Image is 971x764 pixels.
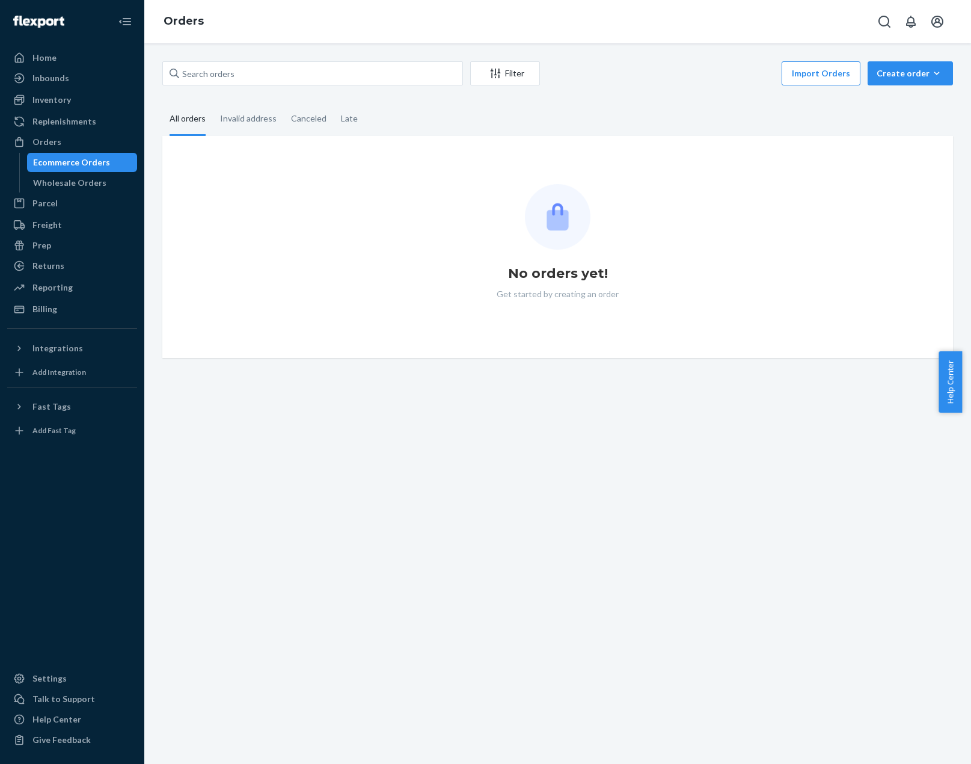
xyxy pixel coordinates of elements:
[7,421,137,440] a: Add Fast Tag
[7,90,137,109] a: Inventory
[7,278,137,297] a: Reporting
[33,156,110,168] div: Ecommerce Orders
[7,256,137,276] a: Returns
[32,260,64,272] div: Returns
[32,197,58,209] div: Parcel
[7,300,137,319] a: Billing
[899,10,923,34] button: Open notifications
[32,367,86,377] div: Add Integration
[7,48,137,67] a: Home
[7,112,137,131] a: Replenishments
[220,103,277,134] div: Invalid address
[32,673,67,685] div: Settings
[32,713,81,725] div: Help Center
[7,236,137,255] a: Prep
[471,67,539,79] div: Filter
[7,397,137,416] button: Fast Tags
[939,351,962,413] button: Help Center
[32,52,57,64] div: Home
[7,215,137,235] a: Freight
[925,10,949,34] button: Open account menu
[497,288,619,300] p: Get started by creating an order
[877,67,944,79] div: Create order
[27,153,138,172] a: Ecommerce Orders
[470,61,540,85] button: Filter
[32,303,57,315] div: Billing
[32,693,95,705] div: Talk to Support
[32,401,71,413] div: Fast Tags
[782,61,860,85] button: Import Orders
[7,194,137,213] a: Parcel
[33,177,106,189] div: Wholesale Orders
[868,61,953,85] button: Create order
[32,116,96,128] div: Replenishments
[872,10,896,34] button: Open Search Box
[7,339,137,358] button: Integrations
[7,69,137,88] a: Inbounds
[7,669,137,688] a: Settings
[32,219,62,231] div: Freight
[32,734,91,746] div: Give Feedback
[13,16,64,28] img: Flexport logo
[7,132,137,152] a: Orders
[7,730,137,750] button: Give Feedback
[291,103,326,134] div: Canceled
[27,173,138,193] a: Wholesale Orders
[32,239,51,251] div: Prep
[7,689,137,709] a: Talk to Support
[525,184,590,250] img: Empty list
[7,363,137,382] a: Add Integration
[164,14,204,28] a: Orders
[508,264,608,283] h1: No orders yet!
[32,282,73,294] div: Reporting
[32,136,61,148] div: Orders
[162,61,463,85] input: Search orders
[32,72,69,84] div: Inbounds
[170,103,206,136] div: All orders
[7,710,137,729] a: Help Center
[32,94,71,106] div: Inventory
[154,4,213,39] ol: breadcrumbs
[113,10,137,34] button: Close Navigation
[32,425,76,436] div: Add Fast Tag
[32,342,83,354] div: Integrations
[341,103,358,134] div: Late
